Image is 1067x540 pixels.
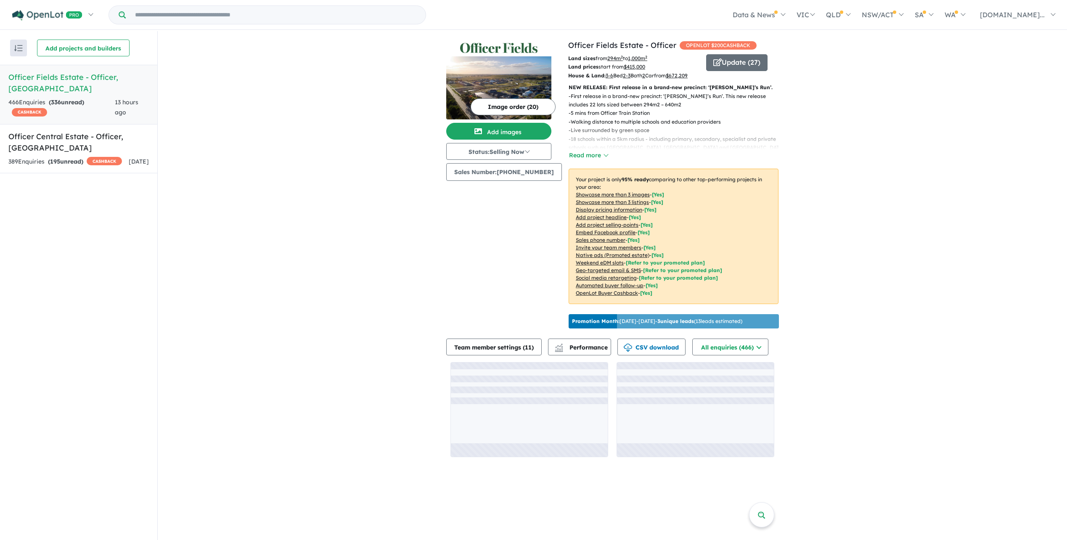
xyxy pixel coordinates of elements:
[569,109,785,117] p: - 5 mins from Officer Train Station
[680,41,757,50] span: OPENLOT $ 200 CASHBACK
[624,344,632,352] img: download icon
[576,244,641,251] u: Invite your team members
[576,199,649,205] u: Showcase more than 3 listings
[37,40,130,56] button: Add projects and builders
[569,126,785,135] p: - Live surrounded by green space
[617,339,686,355] button: CSV download
[642,72,645,79] u: 2
[568,71,700,80] p: Bed Bath Car from
[623,55,647,61] span: to
[569,92,785,109] p: - First release in a brand-new precinct: ‘[PERSON_NAME]’s Run’. This new release includes 22 lots...
[450,43,548,53] img: Officer Fields Estate - Officer Logo
[651,199,663,205] span: [ Yes ]
[576,275,637,281] u: Social media retargeting
[576,282,643,289] u: Automated buyer follow-up
[606,72,613,79] u: 3-6
[50,158,60,165] span: 195
[48,158,83,165] strong: ( unread)
[555,344,563,348] img: line-chart.svg
[622,176,649,183] b: 95 % ready
[692,339,768,355] button: All enquiries (466)
[639,275,718,281] span: [Refer to your promoted plan]
[643,244,656,251] span: [ Yes ]
[576,267,641,273] u: Geo-targeted email & SMS
[643,267,722,273] span: [Refer to your promoted plan]
[8,131,149,154] h5: Officer Central Estate - Officer , [GEOGRAPHIC_DATA]
[568,54,700,63] p: from
[129,158,149,165] span: [DATE]
[657,318,694,324] b: 3 unique leads
[651,252,664,258] span: [Yes]
[628,55,647,61] u: 1,000 m
[51,98,61,106] span: 336
[446,143,551,160] button: Status:Selling Now
[576,259,624,266] u: Weekend eDM slots
[576,290,638,296] u: OpenLot Buyer Cashback
[572,318,742,325] p: [DATE] - [DATE] - ( 13 leads estimated)
[8,157,122,167] div: 389 Enquir ies
[980,11,1045,19] span: [DOMAIN_NAME]...
[576,237,625,243] u: Sales phone number
[576,206,642,213] u: Display pricing information
[8,71,149,94] h5: Officer Fields Estate - Officer , [GEOGRAPHIC_DATA]
[555,346,563,352] img: bar-chart.svg
[645,55,647,59] sup: 2
[569,118,785,126] p: - Walking distance to multiple schools and education providers
[8,98,115,118] div: 466 Enquir ies
[572,318,620,324] b: Promotion Month:
[627,237,640,243] span: [ Yes ]
[568,63,700,71] p: start from
[576,229,635,236] u: Embed Facebook profile
[641,222,653,228] span: [ Yes ]
[576,252,649,258] u: Native ads (Promoted estate)
[568,55,596,61] b: Land sizes
[640,290,652,296] span: [Yes]
[623,72,630,79] u: 2-3
[569,83,778,92] p: NEW RELEASE: First release in a brand-new precinct: ‘[PERSON_NAME]’s Run’.
[525,344,532,351] span: 11
[568,72,606,79] b: House & Land:
[568,40,676,50] a: Officer Fields Estate - Officer
[638,229,650,236] span: [ Yes ]
[666,72,688,79] u: $ 672,209
[115,98,138,116] span: 13 hours ago
[629,214,641,220] span: [ Yes ]
[556,344,608,351] span: Performance
[568,64,598,70] b: Land prices
[446,163,562,181] button: Sales Number:[PHONE_NUMBER]
[569,169,778,304] p: Your project is only comparing to other top-performing projects in your area: - - - - - - - - - -...
[14,45,23,51] img: sort.svg
[87,157,122,165] span: CASHBACK
[646,282,658,289] span: [Yes]
[652,191,664,198] span: [ Yes ]
[12,10,82,21] img: Openlot PRO Logo White
[12,108,47,116] span: CASHBACK
[624,64,645,70] u: $ 415,000
[576,191,650,198] u: Showcase more than 3 images
[446,339,542,355] button: Team member settings (11)
[49,98,84,106] strong: ( unread)
[548,339,611,355] button: Performance
[576,222,638,228] u: Add project selling-points
[706,54,768,71] button: Update (27)
[446,123,551,140] button: Add images
[576,214,627,220] u: Add project headline
[446,40,551,119] a: Officer Fields Estate - Officer LogoOfficer Fields Estate - Officer
[446,56,551,119] img: Officer Fields Estate - Officer
[569,151,608,160] button: Read more
[621,55,623,59] sup: 2
[471,98,556,115] button: Image order (20)
[569,135,785,152] p: - 18 schools within a 5km radius - including primary, secondary, specialist and private schools s...
[607,55,623,61] u: 294 m
[644,206,657,213] span: [ Yes ]
[127,6,424,24] input: Try estate name, suburb, builder or developer
[626,259,705,266] span: [Refer to your promoted plan]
